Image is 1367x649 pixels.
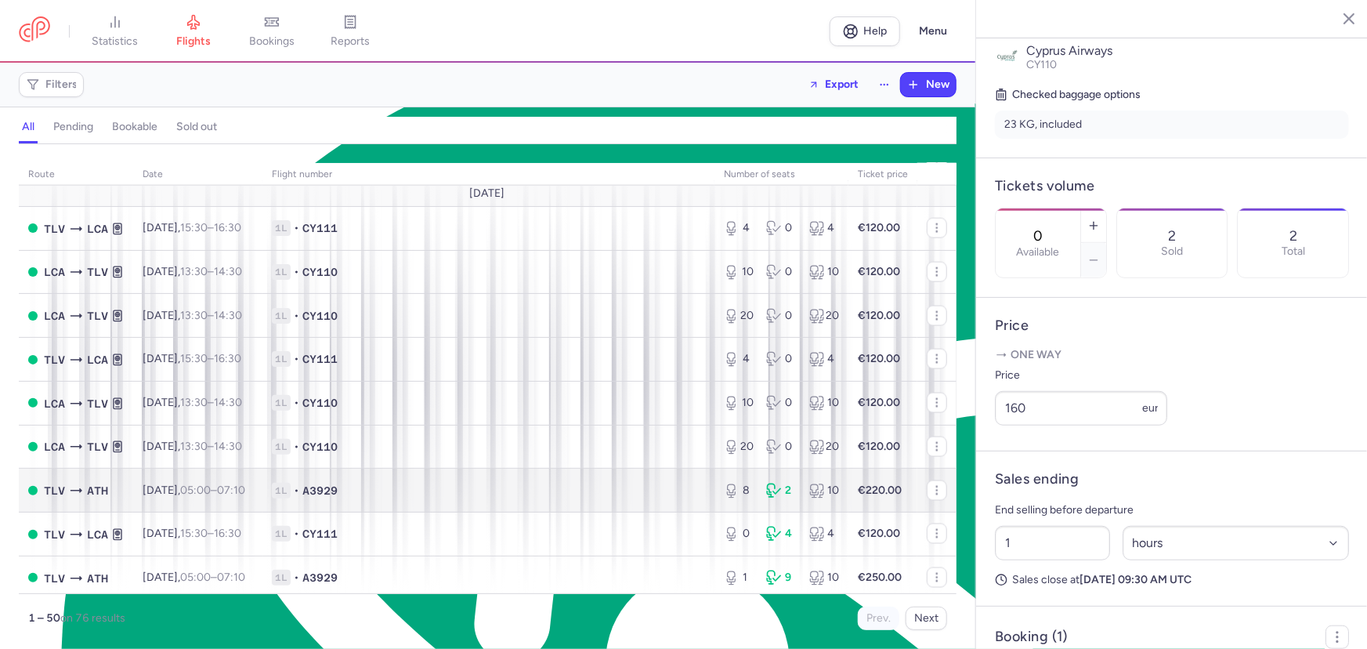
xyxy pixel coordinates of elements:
div: 4 [809,351,839,367]
span: Filters [45,78,78,91]
div: 10 [809,395,839,411]
span: [DATE], [143,527,241,540]
span: A3929 [302,570,338,586]
h4: bookable [112,120,157,134]
a: flights [154,14,233,49]
p: 2 [1289,228,1297,244]
div: 0 [766,439,796,455]
input: ## [995,526,1110,560]
p: End selling before departure [995,501,1349,520]
div: 0 [724,526,754,542]
a: CitizenPlane red outlined logo [19,16,50,45]
input: --- [995,391,1167,426]
span: LCA [44,263,65,281]
span: 1L [272,395,291,411]
div: 20 [724,439,754,455]
strong: €120.00 [858,265,900,278]
span: LCA [44,395,65,412]
span: 1L [272,483,291,499]
span: CY110 [1026,58,1057,71]
time: 16:30 [214,221,241,234]
time: 13:30 [180,265,208,278]
span: [DATE], [143,396,242,409]
span: • [294,395,299,411]
span: [DATE], [143,484,245,497]
h4: Tickets volume [995,177,1349,195]
span: TLV [87,395,108,412]
span: [DATE], [143,352,241,365]
span: CY111 [302,526,338,542]
span: CY110 [302,395,338,411]
span: statistics [92,34,139,49]
span: TLV [44,351,65,368]
strong: [DATE] 09:30 AM UTC [1079,573,1192,586]
span: • [294,526,299,542]
span: 1L [272,264,291,280]
button: Filters [20,73,83,96]
span: Export [825,78,859,90]
span: CY111 [302,351,338,367]
label: Available [1016,246,1059,259]
p: 2 [1168,228,1176,244]
div: 10 [724,264,754,280]
time: 07:10 [217,571,245,584]
span: CY110 [302,264,338,280]
time: 13:30 [180,309,208,322]
span: LCA [44,438,65,455]
span: 1L [272,570,291,586]
span: flights [176,34,211,49]
span: ATH [87,570,108,587]
strong: €120.00 [858,221,900,234]
span: TLV [44,570,65,587]
span: [DATE], [143,440,242,453]
span: on 76 results [60,611,125,625]
button: Export [798,72,869,97]
span: TLV [87,438,108,455]
div: 10 [809,570,839,586]
h4: pending [53,120,93,134]
span: reports [331,34,370,49]
li: 23 KG, included [995,111,1349,139]
time: 05:00 [180,571,211,584]
p: Cyprus Airways [1026,44,1349,58]
span: – [180,527,241,540]
h4: Price [995,317,1349,335]
time: 15:30 [180,527,208,540]
span: • [294,439,299,455]
time: 14:30 [214,265,242,278]
span: • [294,351,299,367]
h4: sold out [176,120,217,134]
h4: Sales ending [995,470,1079,488]
time: 14:30 [214,440,242,453]
span: Help [864,25,888,37]
span: bookings [249,34,295,49]
span: TLV [44,526,65,543]
strong: €120.00 [858,352,900,365]
div: 10 [809,483,839,499]
span: [DATE], [143,309,242,322]
span: • [294,308,299,324]
span: 1L [272,308,291,324]
span: • [294,220,299,236]
span: 1L [272,351,291,367]
div: 0 [766,308,796,324]
time: 13:30 [180,440,208,453]
th: date [133,163,262,187]
span: CY110 [302,439,338,455]
div: 20 [809,308,839,324]
span: ATH [87,482,108,499]
span: – [180,440,242,453]
strong: €120.00 [858,396,900,409]
div: 4 [724,220,754,236]
span: LCA [44,307,65,324]
time: 15:30 [180,352,208,365]
span: TLV [44,482,65,499]
strong: €120.00 [858,527,900,540]
span: [DATE], [143,265,242,278]
th: number of seats [714,163,848,187]
button: New [901,73,956,96]
strong: €250.00 [858,571,902,584]
div: 0 [766,395,796,411]
button: Next [906,607,947,630]
time: 14:30 [214,396,242,409]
